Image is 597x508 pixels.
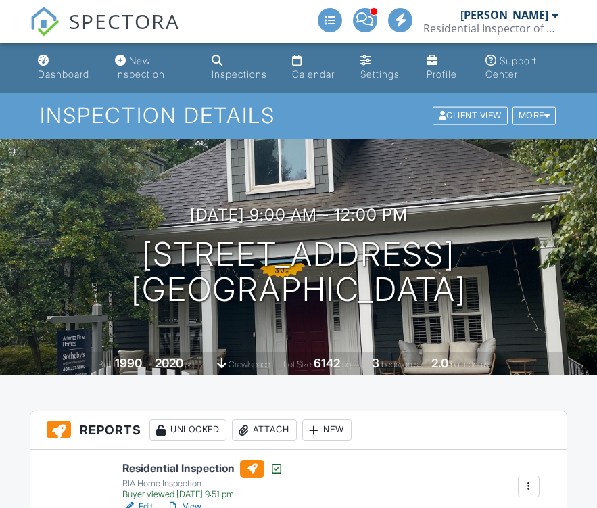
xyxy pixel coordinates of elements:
div: Unlocked [149,419,226,441]
div: Inspections [212,68,267,80]
span: bathrooms [450,359,489,369]
div: Calendar [292,68,335,80]
a: Client View [431,110,511,120]
span: crawlspace [229,359,270,369]
div: 6142 [314,356,340,370]
div: New [302,419,352,441]
a: Settings [355,49,410,87]
div: Residential Inspector of America [423,22,558,35]
div: 2.0 [431,356,448,370]
div: Attach [232,419,297,441]
span: Built [98,359,113,369]
div: Settings [360,68,400,80]
div: Dashboard [38,68,89,80]
div: Profile [427,68,457,80]
div: More [512,107,556,125]
span: SPECTORA [69,7,180,35]
span: Lot Size [283,359,312,369]
h6: Residential Inspection [122,460,283,478]
div: Buyer viewed [DATE] 9:51 pm [122,489,283,500]
a: Residential Inspection RIA Home Inspection Buyer viewed [DATE] 9:51 pm [122,460,283,501]
span: sq.ft. [342,359,359,369]
span: bedrooms [381,359,419,369]
a: Calendar [287,49,344,87]
div: Support Center [485,55,537,80]
div: 2020 [155,356,183,370]
a: Profile [421,49,469,87]
h3: [DATE] 9:00 am - 12:00 pm [190,206,408,224]
div: Client View [433,107,508,125]
a: SPECTORA [30,18,180,47]
a: Inspections [206,49,276,87]
div: 1990 [115,356,142,370]
h1: [STREET_ADDRESS] [GEOGRAPHIC_DATA] [131,237,467,308]
div: 3 [372,356,379,370]
div: RIA Home Inspection [122,478,283,489]
img: The Best Home Inspection Software - Spectora [30,7,59,37]
div: New Inspection [115,55,165,80]
h3: Reports [30,411,567,450]
div: [PERSON_NAME] [460,8,548,22]
a: Support Center [480,49,565,87]
span: sq. ft. [185,359,204,369]
h1: Inspection Details [40,103,558,127]
a: Dashboard [32,49,99,87]
a: New Inspection [110,49,195,87]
